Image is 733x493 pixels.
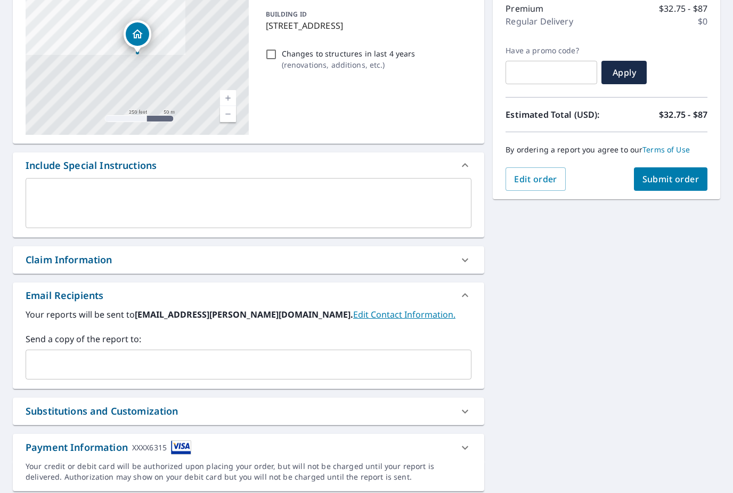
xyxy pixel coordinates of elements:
p: [STREET_ADDRESS] [266,19,468,32]
div: Email Recipients [26,288,103,303]
div: Substitutions and Customization [26,404,178,418]
p: Estimated Total (USD): [506,108,606,121]
p: ( renovations, additions, etc. ) [282,59,416,70]
div: Your credit or debit card will be authorized upon placing your order, but will not be charged unt... [26,461,471,482]
div: Dropped pin, building 1, Residential property, 251 Private Road 1310 Bridgeport, TX 76426 [124,20,151,53]
p: By ordering a report you agree to our [506,145,707,155]
div: Substitutions and Customization [13,398,484,425]
p: Changes to structures in last 4 years [282,48,416,59]
p: Regular Delivery [506,15,573,28]
a: EditContactInfo [353,309,455,320]
span: Edit order [514,173,557,185]
a: Current Level 17, Zoom Out [220,106,236,122]
div: Claim Information [13,246,484,273]
button: Apply [601,61,647,84]
p: $0 [698,15,707,28]
p: Premium [506,2,543,15]
b: [EMAIL_ADDRESS][PERSON_NAME][DOMAIN_NAME]. [135,309,353,320]
label: Your reports will be sent to [26,308,471,321]
p: $32.75 - $87 [659,108,707,121]
div: XXXX6315 [132,440,167,455]
span: Apply [610,67,638,78]
div: Payment InformationXXXX6315cardImage [13,434,484,461]
div: Include Special Instructions [26,158,157,173]
button: Submit order [634,167,708,191]
div: Include Special Instructions [13,152,484,178]
a: Terms of Use [642,144,690,155]
div: Claim Information [26,253,112,267]
p: $32.75 - $87 [659,2,707,15]
span: Submit order [642,173,699,185]
img: cardImage [171,440,191,455]
label: Have a promo code? [506,46,597,55]
div: Email Recipients [13,282,484,308]
div: Payment Information [26,440,191,455]
a: Current Level 17, Zoom In [220,90,236,106]
button: Edit order [506,167,566,191]
label: Send a copy of the report to: [26,333,471,345]
p: BUILDING ID [266,10,307,19]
